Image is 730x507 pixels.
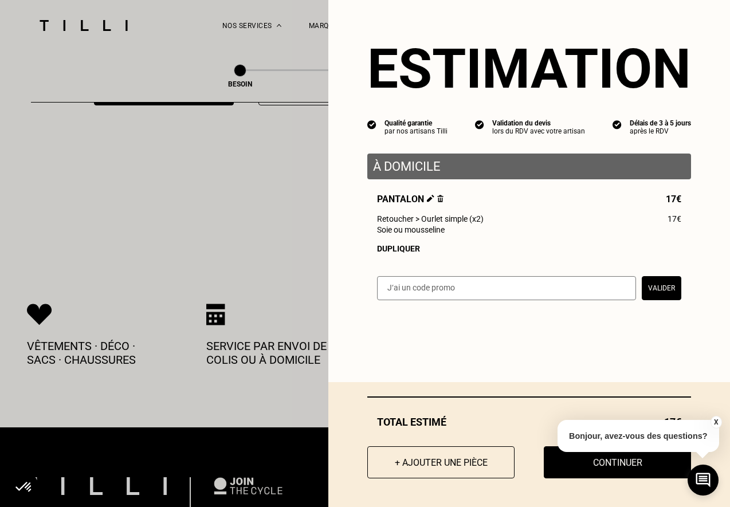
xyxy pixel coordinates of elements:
[377,276,636,300] input: J‘ai un code promo
[367,37,691,101] section: Estimation
[427,195,434,202] img: Éditer
[437,195,444,202] img: Supprimer
[666,194,681,205] span: 17€
[367,416,691,428] div: Total estimé
[558,420,719,452] p: Bonjour, avez-vous des questions?
[367,446,515,478] button: + Ajouter une pièce
[377,225,445,234] span: Soie ou mousseline
[384,127,448,135] div: par nos artisans Tilli
[630,127,691,135] div: après le RDV
[668,214,681,223] span: 17€
[710,416,721,429] button: X
[475,119,484,129] img: icon list info
[377,214,484,223] span: Retoucher > Ourlet simple (x2)
[367,119,376,129] img: icon list info
[373,159,685,174] p: À domicile
[630,119,691,127] div: Délais de 3 à 5 jours
[377,244,681,253] div: Dupliquer
[544,446,691,478] button: Continuer
[642,276,681,300] button: Valider
[384,119,448,127] div: Qualité garantie
[492,127,585,135] div: lors du RDV avec votre artisan
[492,119,585,127] div: Validation du devis
[377,194,444,205] span: Pantalon
[613,119,622,129] img: icon list info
